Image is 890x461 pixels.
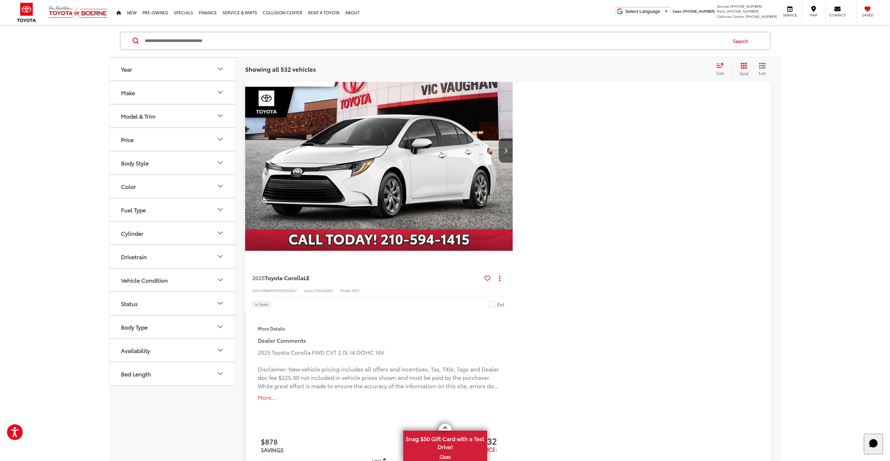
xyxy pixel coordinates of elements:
[252,274,265,282] span: 2025
[829,13,846,17] span: Contact
[860,13,875,17] span: Saved
[121,183,136,190] div: Color
[110,269,236,291] button: Vehicle ConditionVehicle Condition
[216,346,225,355] div: Availability
[745,14,777,19] span: [PHONE_NUMBER]
[110,105,236,127] button: Model & TrimModel & Trim
[216,159,225,167] div: Body Style
[216,276,225,284] div: Vehicle Condition
[730,3,762,9] span: [PHONE_NUMBER]
[252,274,482,282] a: 2025Toyota CorollaLE
[121,277,168,283] div: Vehicle Condition
[121,300,138,307] div: Status
[216,370,225,378] div: Bed Length
[255,303,268,306] span: In Stock
[497,301,506,308] span: Ext.
[806,13,821,17] span: Map
[121,159,149,166] div: Body Style
[110,81,236,104] button: MakeMake
[662,9,662,14] span: ​
[216,229,225,237] div: Cylinder
[352,288,359,293] span: 1852
[314,288,333,293] span: STK32D857
[672,8,682,14] span: Sales
[717,3,729,9] span: Service
[110,198,236,221] button: Fuel TypeFuel Type
[216,206,225,214] div: Fuel Type
[379,435,497,446] span: $22,732
[121,347,150,354] div: Availability
[245,50,514,251] img: 2025 Toyota Corolla LE
[121,136,134,143] div: Price
[404,431,486,453] span: Snag $50 Gift Card with a Test Drive!
[121,324,148,330] div: Body Type
[110,362,236,385] button: Bed LengthBed Length
[121,89,135,96] div: Make
[713,62,732,76] button: Select sort value
[48,5,108,20] img: Vic Vaughan Toyota of Boerne
[110,339,236,362] button: AvailabilityAvailability
[216,112,225,120] div: Model & Trim
[121,206,146,213] div: Fuel Type
[258,326,501,331] h4: More Details
[110,222,236,244] button: CylinderCylinder
[740,70,748,76] span: Grid
[258,393,501,402] button: More...
[265,274,304,282] span: Toyota Corolla
[625,9,660,14] span: Select Language
[664,9,669,14] span: ▼
[110,315,236,338] button: Body TypeBody Type
[499,138,513,163] button: Next image
[493,272,506,284] button: Actions
[144,33,726,49] input: Search by Make, Model, or Keyword
[216,88,225,97] div: Make
[304,288,314,293] span: Stock:
[717,8,726,14] span: Parts
[625,9,669,14] a: Select Language​
[258,348,501,390] div: 2025 Toyota Corolla FWD CVT 2.0L I4 DOHC 16V Disclaimer: New vehicle pricing includes all offers ...
[489,301,496,308] span: Ice Cap
[683,8,715,14] span: [PHONE_NUMBER]
[245,65,316,73] span: Showing all 532 vehicles
[110,175,236,198] button: ColorColor
[245,50,514,251] div: 2025 Toyota Corolla LE 0
[245,50,514,251] a: 2025 Toyota Corolla LE2025 Toyota Corolla LE2025 Toyota Corolla LE2025 Toyota Corolla LE
[216,135,225,144] div: Price
[304,274,309,282] span: LE
[782,13,798,17] span: Service
[216,299,225,308] div: Status
[261,446,284,454] span: SAVINGS
[252,288,259,293] span: VIN:
[716,70,724,76] span: Sort
[121,370,151,377] div: Bed Length
[121,230,143,236] div: Cylinder
[121,113,155,119] div: Model & Trim
[216,323,225,331] div: Body Type
[499,275,500,281] span: dropdown dots
[110,292,236,315] button: StatusStatus
[754,62,771,76] button: List View
[110,128,236,151] button: PricePrice
[216,65,225,73] div: Year
[216,253,225,261] div: Drivetrain
[216,182,225,191] div: Color
[261,436,379,447] span: $878
[259,288,297,293] span: 5YFB4MDE9SP32D857
[727,8,759,14] span: [PHONE_NUMBER]
[110,245,236,268] button: DrivetrainDrivetrain
[110,58,236,80] button: YearYear
[121,66,132,72] div: Year
[759,70,766,76] span: List
[110,151,236,174] button: Body StyleBody Style
[258,336,501,345] h5: Dealer Comments
[717,14,744,19] span: Collision Center
[726,32,758,50] button: Search
[121,253,147,260] div: Drivetrain
[732,62,754,76] button: Grid View
[340,288,352,293] span: Model:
